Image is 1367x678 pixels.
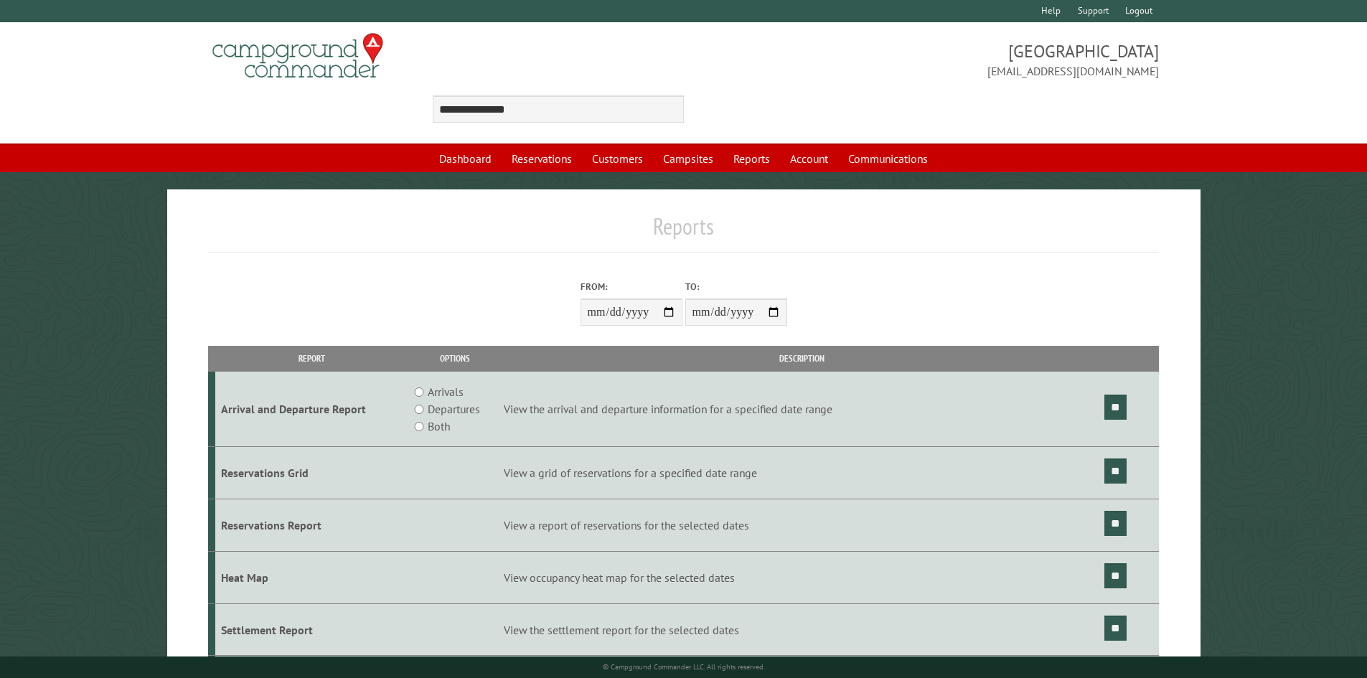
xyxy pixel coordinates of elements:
span: [GEOGRAPHIC_DATA] [EMAIL_ADDRESS][DOMAIN_NAME] [684,39,1160,80]
a: Dashboard [431,145,500,172]
label: Departures [428,400,480,418]
td: View occupancy heat map for the selected dates [502,551,1102,603]
h1: Reports [208,212,1160,252]
label: Arrivals [428,383,464,400]
td: Heat Map [215,551,408,603]
td: View the settlement report for the selected dates [502,603,1102,656]
td: View a grid of reservations for a specified date range [502,447,1102,499]
td: Arrival and Departure Report [215,372,408,447]
td: View a report of reservations for the selected dates [502,499,1102,552]
th: Options [408,346,501,371]
a: Reports [725,145,779,172]
td: View the arrival and departure information for a specified date range [502,372,1102,447]
a: Account [781,145,837,172]
a: Reservations [503,145,581,172]
a: Customers [583,145,652,172]
td: Reservations Report [215,499,408,552]
a: Communications [840,145,936,172]
small: © Campground Commander LLC. All rights reserved. [603,662,765,672]
label: To: [685,280,787,293]
img: Campground Commander [208,28,387,84]
th: Description [502,346,1102,371]
label: From: [581,280,682,293]
label: Both [428,418,450,435]
td: Reservations Grid [215,447,408,499]
th: Report [215,346,408,371]
a: Campsites [654,145,722,172]
td: Settlement Report [215,603,408,656]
